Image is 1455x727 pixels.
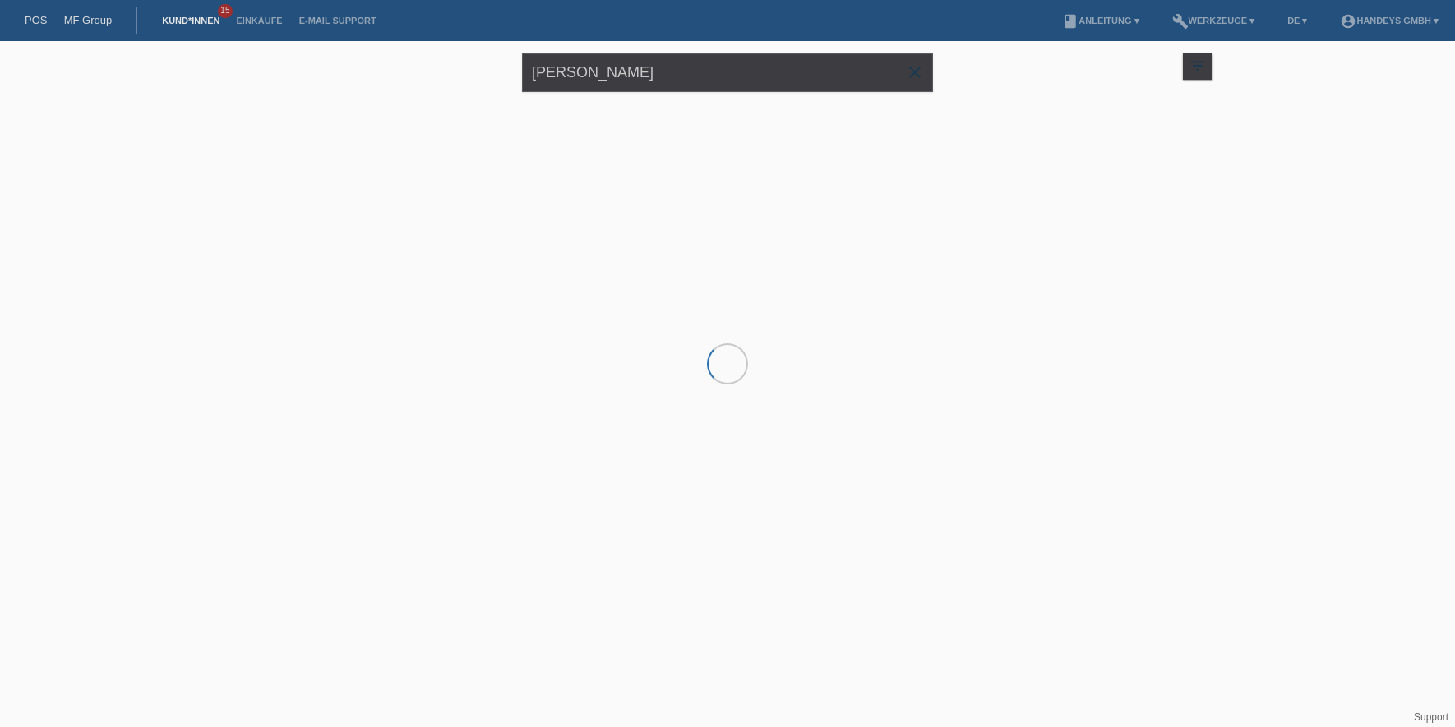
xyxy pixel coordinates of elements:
[154,16,228,25] a: Kund*innen
[1164,16,1263,25] a: buildWerkzeuge ▾
[1189,57,1207,75] i: filter_list
[1054,16,1147,25] a: bookAnleitung ▾
[1172,13,1189,30] i: build
[905,62,925,82] i: close
[1340,13,1356,30] i: account_circle
[218,4,233,18] span: 15
[25,14,112,26] a: POS — MF Group
[522,53,933,92] input: Suche...
[291,16,385,25] a: E-Mail Support
[228,16,290,25] a: Einkäufe
[1062,13,1079,30] i: book
[1332,16,1447,25] a: account_circleHandeys GmbH ▾
[1279,16,1315,25] a: DE ▾
[1414,711,1448,723] a: Support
